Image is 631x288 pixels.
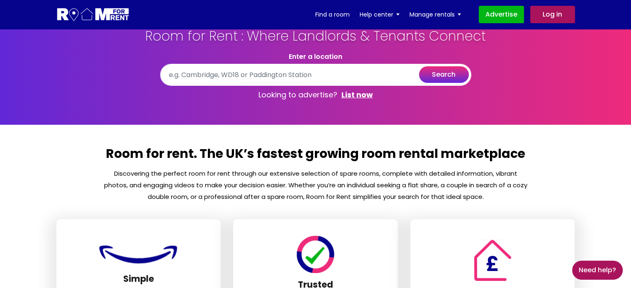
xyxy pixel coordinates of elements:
a: Advertise [479,6,524,23]
a: Manage rentals [409,8,461,21]
p: Discovering the perfect room for rent through our extensive selection of spare rooms, complete wi... [103,168,528,203]
a: Find a room [315,8,350,21]
img: Logo for Room for Rent, featuring a welcoming design with a house icon and modern typography [56,7,130,22]
img: Room For Rent [97,241,180,267]
img: Room For Rent [295,236,336,273]
p: Looking to advertise? [160,86,471,104]
h2: Room for rent. The UK’s fastest growing room rental marketplace [103,145,528,168]
a: Log in [530,6,575,23]
a: List now [341,90,373,100]
img: Room For Rent [470,240,515,281]
button: search [419,66,469,83]
h1: Room for Rent : Where Landlords & Tenants Connect [127,28,504,53]
input: e.g. Cambridge, WD18 or Paddington Station [160,64,471,86]
label: Enter a location [289,53,342,61]
a: Help center [360,8,400,21]
a: Need Help? [572,261,623,280]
